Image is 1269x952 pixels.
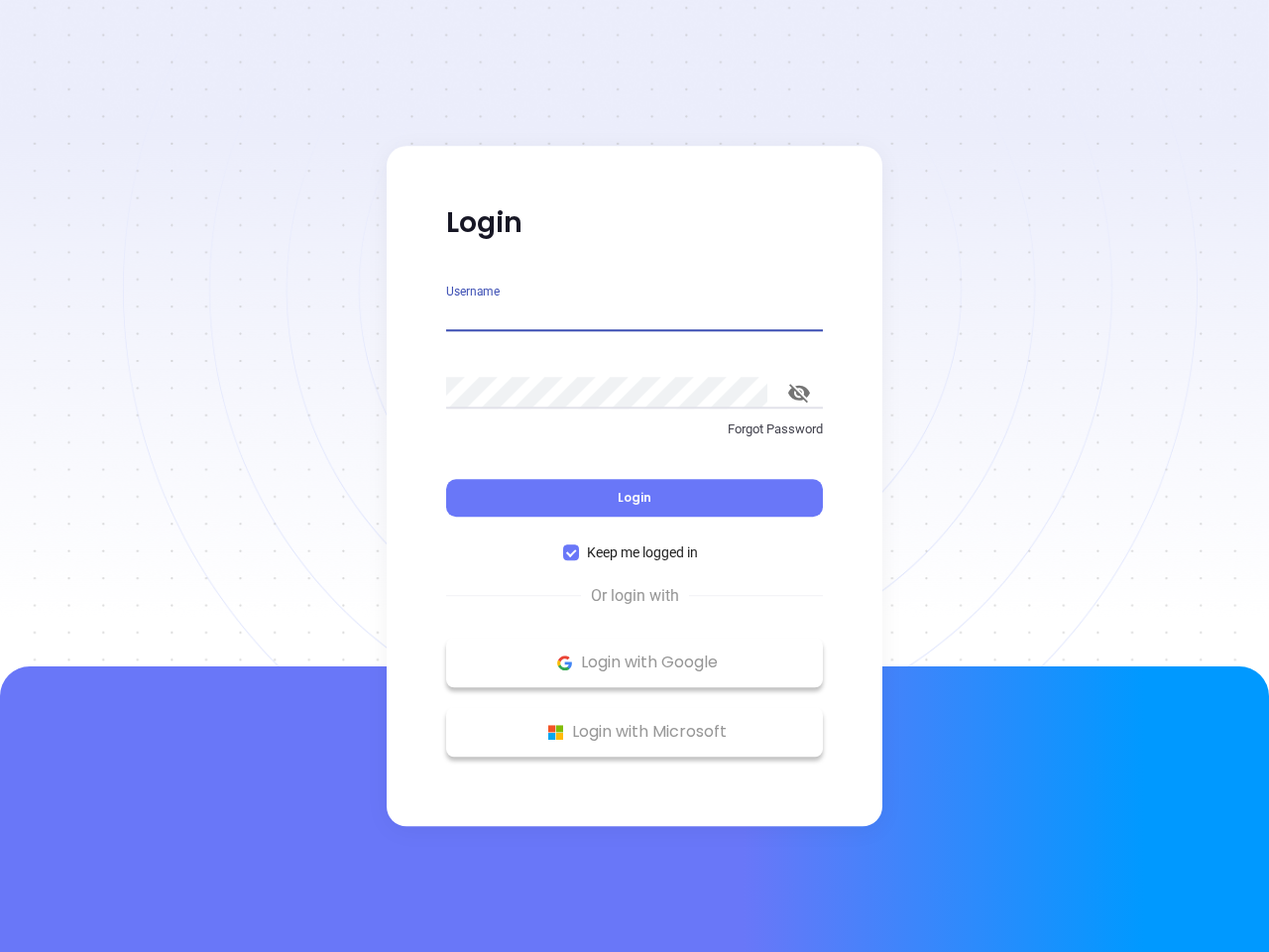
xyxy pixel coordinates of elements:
[446,638,823,687] button: Google Logo Login with Google
[456,717,813,747] p: Login with Microsoft
[618,489,651,506] span: Login
[552,651,577,675] img: Google Logo
[446,286,500,297] label: Username
[579,541,706,563] span: Keep me logged in
[446,479,823,517] button: Login
[446,419,823,439] p: Forgot Password
[446,419,823,455] a: Forgot Password
[581,584,689,608] span: Or login with
[543,720,568,745] img: Microsoft Logo
[456,648,813,677] p: Login with Google
[446,205,823,241] p: Login
[775,369,823,416] button: toggle password visibility
[446,707,823,757] button: Microsoft Logo Login with Microsoft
